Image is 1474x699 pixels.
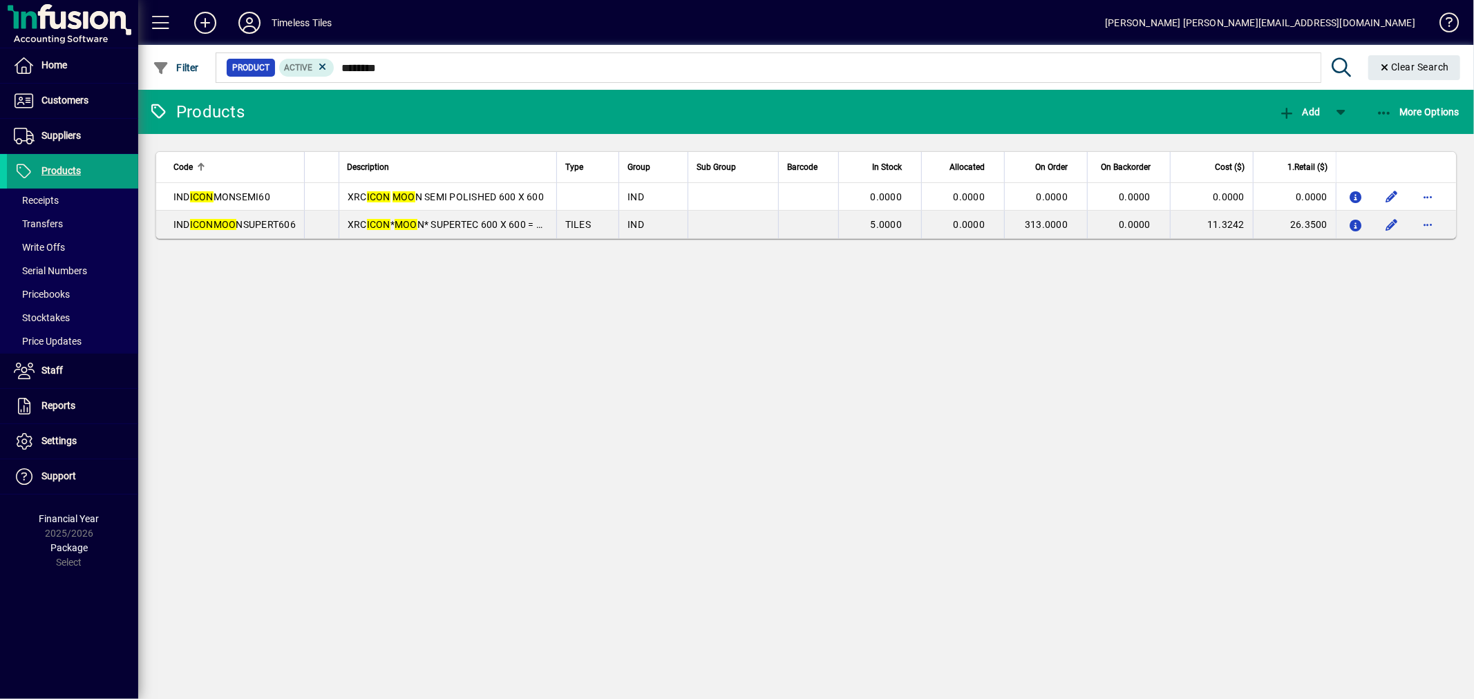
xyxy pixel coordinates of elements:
[393,191,415,202] em: MOO
[149,101,245,123] div: Products
[627,160,679,175] div: Group
[183,10,227,35] button: Add
[1101,160,1151,175] span: On Backorder
[348,191,544,202] span: XRC N SEMI POLISHED 600 X 600
[1381,213,1403,236] button: Edit
[41,130,81,141] span: Suppliers
[39,513,100,524] span: Financial Year
[1105,12,1415,34] div: [PERSON_NAME] [PERSON_NAME][EMAIL_ADDRESS][DOMAIN_NAME]
[41,365,63,376] span: Staff
[14,195,59,206] span: Receipts
[871,191,903,202] span: 0.0000
[1417,186,1439,208] button: More options
[1417,213,1439,236] button: More options
[190,191,214,202] em: ICON
[14,242,65,253] span: Write Offs
[348,219,569,230] span: XRC * N* SUPERTEC 600 X 600 = PIECES
[7,329,138,353] a: Price Updates
[367,219,390,230] em: ICON
[214,219,236,230] em: MOO
[173,191,270,202] span: IND MONSEMI60
[697,160,736,175] span: Sub Group
[1368,55,1461,80] button: Clear
[348,160,548,175] div: Description
[7,48,138,83] a: Home
[7,236,138,259] a: Write Offs
[954,191,985,202] span: 0.0000
[7,424,138,459] a: Settings
[14,218,63,229] span: Transfers
[7,189,138,212] a: Receipts
[1013,160,1080,175] div: On Order
[348,160,390,175] span: Description
[627,191,644,202] span: IND
[7,459,138,494] a: Support
[1287,160,1327,175] span: 1.Retail ($)
[1096,160,1163,175] div: On Backorder
[565,160,583,175] span: Type
[627,160,650,175] span: Group
[50,542,88,553] span: Package
[949,160,985,175] span: Allocated
[1119,191,1151,202] span: 0.0000
[1372,99,1464,124] button: More Options
[153,62,199,73] span: Filter
[7,306,138,329] a: Stocktakes
[954,219,985,230] span: 0.0000
[1119,219,1151,230] span: 0.0000
[173,219,296,230] span: IND NSUPERT606
[232,61,270,75] span: Product
[41,400,75,411] span: Reports
[1037,191,1068,202] span: 0.0000
[1429,3,1457,48] a: Knowledge Base
[930,160,997,175] div: Allocated
[565,160,610,175] div: Type
[41,165,81,176] span: Products
[367,191,390,202] em: ICON
[1170,211,1253,238] td: 11.3242
[149,55,202,80] button: Filter
[41,435,77,446] span: Settings
[1253,183,1336,211] td: 0.0000
[1170,183,1253,211] td: 0.0000
[7,283,138,306] a: Pricebooks
[1025,219,1068,230] span: 313.0000
[565,219,591,230] span: TILES
[395,219,417,230] em: MOO
[227,10,272,35] button: Profile
[1381,186,1403,208] button: Edit
[872,160,902,175] span: In Stock
[7,389,138,423] a: Reports
[7,259,138,283] a: Serial Numbers
[14,336,82,347] span: Price Updates
[7,354,138,388] a: Staff
[1215,160,1245,175] span: Cost ($)
[871,219,903,230] span: 5.0000
[173,160,193,175] span: Code
[7,84,138,118] a: Customers
[7,212,138,236] a: Transfers
[1379,61,1450,73] span: Clear Search
[190,219,214,230] em: ICON
[787,160,818,175] span: Barcode
[847,160,914,175] div: In Stock
[1253,211,1336,238] td: 26.3500
[1278,106,1320,117] span: Add
[1376,106,1460,117] span: More Options
[173,160,296,175] div: Code
[41,59,67,70] span: Home
[697,160,770,175] div: Sub Group
[1275,99,1323,124] button: Add
[285,63,313,73] span: Active
[14,265,87,276] span: Serial Numbers
[272,12,332,34] div: Timeless Tiles
[41,95,88,106] span: Customers
[627,219,644,230] span: IND
[41,470,76,481] span: Support
[1035,160,1068,175] span: On Order
[279,59,334,77] mat-chip: Activation Status: Active
[7,119,138,153] a: Suppliers
[14,312,70,323] span: Stocktakes
[787,160,830,175] div: Barcode
[14,289,70,300] span: Pricebooks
